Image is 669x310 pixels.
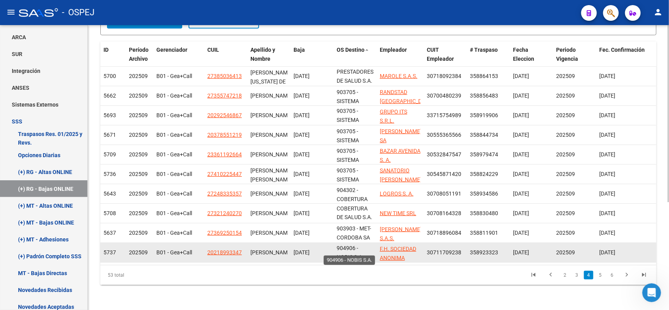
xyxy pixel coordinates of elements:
[337,245,364,260] span: 904906 - NOBIS S.A.
[28,181,150,206] div: si! este 20311268474 recien le puse yo 1990
[294,189,330,198] div: [DATE]
[100,42,126,67] datatable-header-cell: ID
[103,230,116,236] span: 5637
[34,109,78,114] b: [PERSON_NAME]
[247,42,290,67] datatable-header-cell: Apellido y Nombre
[156,47,187,53] span: Gerenciador
[156,249,192,256] span: B01 - Gea+Call
[6,7,16,17] mat-icon: menu
[595,268,606,282] li: page 5
[583,268,595,282] li: page 4
[572,271,582,279] a: 3
[553,42,596,67] datatable-header-cell: Periodo Vigencia
[337,167,373,218] span: 903705 - SISTEMA INTEGRADO DE PRESTADORES DE SALUD S.A.
[5,5,20,20] button: go back
[380,190,413,197] span: LOGROS S. A.
[599,47,645,53] span: Fec. Confirmación
[103,171,116,177] span: 5736
[380,89,433,113] span: RANDSTAD [GEOGRAPHIC_DATA] S A
[153,42,204,67] datatable-header-cell: Gerenciador
[34,80,144,96] div: pero estan dados de alta desde noviembre 2024
[599,132,615,138] span: [DATE]
[6,158,150,181] div: Ludmila dice…
[377,42,424,67] datatable-header-cell: Empleador
[380,148,421,163] span: BAZAR AVENIDA S. A.
[599,73,615,79] span: [DATE]
[156,230,192,236] span: B01 - Gea+Call
[513,190,529,197] span: [DATE]
[424,42,467,67] datatable-header-cell: CUIT Empleador
[427,73,461,79] span: 30718092384
[513,151,529,158] span: [DATE]
[156,171,192,177] span: B01 - Gea+Call
[470,132,498,138] span: 358844734
[6,230,150,261] div: Ludmila dice…
[72,215,85,228] button: Scroll to bottom
[526,271,541,279] a: go to first page
[513,112,529,118] span: [DATE]
[250,132,292,138] span: [PERSON_NAME]
[34,186,144,201] div: si! este 20311268474 recien le puse yo 1990
[28,42,150,75] div: te escribo porque vemos q mucha gente esta apareciendo con fecha de nacimiento [DEMOGRAPHIC_DATA]
[95,25,150,42] div: Hola! como va?
[513,73,529,79] span: [DATE]
[106,212,144,219] div: 20383331456
[294,209,330,218] div: [DATE]
[619,271,634,279] a: go to next page
[6,107,150,125] div: Ludmila dice…
[156,210,192,216] span: B01 - Gea+Call
[6,76,150,107] div: Daniela dice…
[250,112,292,118] span: [PERSON_NAME]
[129,190,148,197] span: 202509
[513,92,529,99] span: [DATE]
[470,171,498,177] span: 358824229
[556,210,575,216] span: 202509
[6,158,125,175] div: me podrías pasar uno o dos ejemplos?
[38,3,47,9] h1: Fin
[556,132,575,138] span: 202509
[337,128,373,179] span: 903705 - SISTEMA INTEGRADO DE PRESTADORES DE SALUD S.A.
[294,131,330,140] div: [DATE]
[37,250,44,256] button: Adjuntar un archivo
[380,47,407,53] span: Empleador
[207,47,219,53] span: CUIL
[294,170,330,179] div: [DATE]
[606,268,618,282] li: page 6
[559,268,571,282] li: page 2
[156,132,192,138] span: B01 - Gea+Call
[599,249,615,256] span: [DATE]
[250,47,275,62] span: Apellido y Nombre
[470,92,498,99] span: 358856483
[129,171,148,177] span: 202509
[467,42,510,67] datatable-header-cell: # Traspaso
[427,190,461,197] span: 30708051191
[138,5,152,19] div: Cerrar
[599,230,615,236] span: [DATE]
[556,73,575,79] span: 202509
[13,129,122,152] div: Buenos dias, Muchas gracias por comunicarse con el soporte técnico de la plataforma
[129,112,148,118] span: 202509
[207,73,242,79] span: 27385036413
[560,271,570,279] a: 2
[427,132,461,138] span: 30555365566
[207,190,242,197] span: 27248335357
[129,92,148,99] span: 202509
[38,9,120,21] p: El equipo también puede ayudar
[34,108,134,115] div: joined the conversation
[100,207,150,224] div: 20383331456
[103,190,116,197] span: 5643
[103,151,116,158] span: 5709
[427,47,454,62] span: CUIT Empleador
[599,92,615,99] span: [DATE]
[470,73,498,79] span: 358864153
[6,125,129,157] div: Buenos dias, Muchas gracias por comunicarse con el soporte técnico de la plataforma
[513,230,529,236] span: [DATE]
[290,42,334,67] datatable-header-cell: Baja
[103,132,116,138] span: 5671
[294,111,330,120] div: [DATE]
[294,228,330,237] div: [DATE]
[556,171,575,177] span: 202509
[510,42,553,67] datatable-header-cell: Fecha Eleccion
[250,92,292,99] span: [PERSON_NAME]
[250,190,292,197] span: [PERSON_NAME]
